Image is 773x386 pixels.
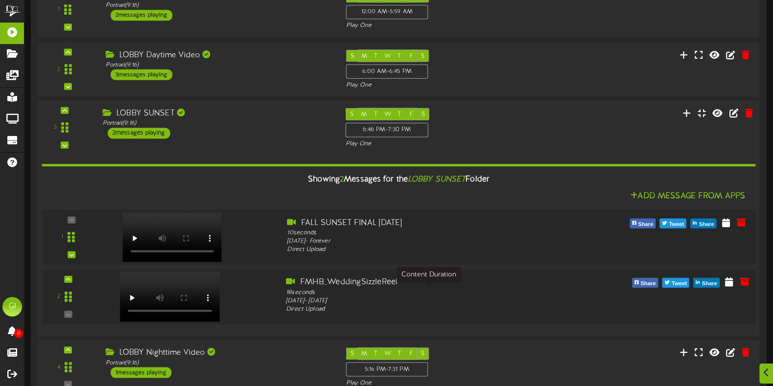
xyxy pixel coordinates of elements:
div: 3 messages playing [110,69,172,80]
span: S [421,111,424,118]
span: F [409,350,413,357]
div: LOBBY Nighttime Video [106,347,331,359]
span: T [374,52,377,59]
button: Tweet [660,219,686,228]
span: F [409,52,413,59]
div: Direct Upload [287,246,570,254]
div: FMHB_WeddingSizzleReel [286,277,572,288]
div: 2 messages playing [108,128,170,138]
div: Portrait ( 9:16 ) [103,119,331,128]
div: 10 seconds [287,229,570,237]
div: Showing Messages for the Folder [34,169,763,190]
span: Share [697,219,716,230]
span: M [361,111,367,118]
span: F [410,111,413,118]
button: Share [632,278,658,288]
span: S [351,350,354,357]
div: [DATE] - Forever [287,237,570,246]
div: Play One [346,140,513,148]
div: Portrait ( 9:16 ) [106,1,331,9]
div: Play One [346,22,512,30]
button: Tweet [662,278,689,288]
span: Tweet [670,278,689,289]
div: 12:00 AM - 5:59 AM [346,5,428,19]
i: LOBBY SUNSET [408,175,466,184]
div: 6:46 PM - 7:30 PM [346,123,428,137]
span: S [421,52,424,59]
span: Share [639,278,658,289]
div: 18 seconds [286,288,572,297]
div: 1 messages playing [110,367,171,378]
span: M [361,52,367,59]
span: T [398,111,401,118]
div: 6:00 AM - 6:45 PM [346,64,428,78]
span: T [374,111,377,118]
span: S [351,52,354,59]
div: LOBBY Daytime Video [106,49,331,61]
span: S [350,111,353,118]
div: GI [2,297,22,317]
button: Share [690,219,716,228]
span: T [374,350,377,357]
div: Direct Upload [286,305,572,314]
div: [DATE] - [DATE] [286,296,572,305]
button: Share [693,278,720,288]
div: 5:16 PM - 7:31 PM [346,362,428,376]
div: LOBBY SUNSET [103,108,331,119]
span: W [384,52,391,59]
span: T [398,52,401,59]
div: FALL SUNSET FINAL [DATE] [287,217,570,228]
button: Add Message From Apps [627,190,748,203]
span: M [361,350,367,357]
span: Share [700,278,719,289]
span: Share [636,219,655,230]
span: S [421,350,424,357]
span: Tweet [667,219,686,230]
span: 0 [14,329,23,338]
div: Portrait ( 9:16 ) [106,61,331,69]
span: W [384,350,391,357]
div: Portrait ( 9:16 ) [106,359,331,367]
span: 2 [340,175,344,184]
div: 2 messages playing [110,10,172,21]
span: T [398,350,401,357]
button: Share [630,219,656,228]
div: Play One [346,81,512,89]
span: W [384,111,391,118]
